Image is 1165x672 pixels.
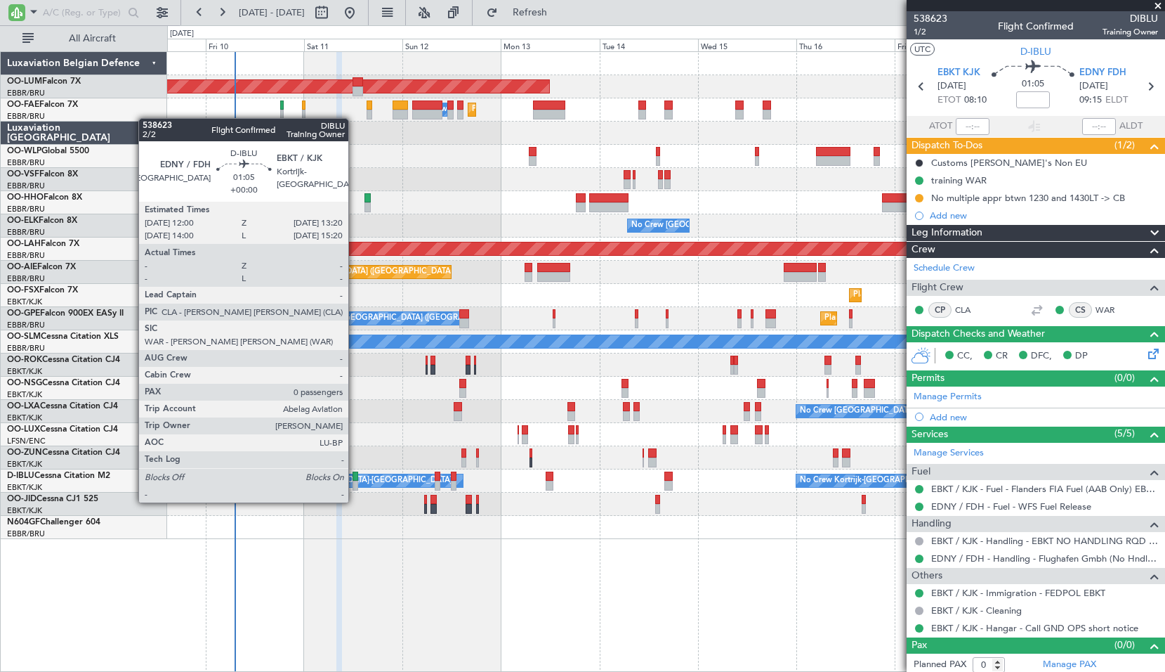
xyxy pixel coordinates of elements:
a: EBKT / KJK - Cleaning [931,605,1022,616]
div: CS [1069,302,1092,318]
div: Mon 13 [501,39,599,51]
a: EBKT / KJK - Fuel - Flanders FIA Fuel (AAB Only) EBKT / KJK [931,483,1158,495]
a: EBKT/KJK [7,389,42,400]
span: ATOT [929,119,952,134]
div: No multiple appr btwn 1230 and 1430LT -> CB [931,192,1125,204]
span: Crew [911,242,935,258]
div: Tue 14 [600,39,698,51]
span: ALDT [1119,119,1143,134]
a: EBBR/BRU [7,320,45,330]
a: OO-VSFFalcon 8X [7,170,78,179]
div: Sat 11 [304,39,402,51]
span: [DATE] [1079,79,1108,93]
a: OO-ZUNCessna Citation CJ4 [7,448,120,457]
span: CC, [957,349,973,363]
a: CLA [955,304,987,316]
span: OO-LXA [7,402,40,411]
a: EBKT / KJK - Hangar - Call GND OPS short notice [931,622,1138,634]
button: Refresh [480,1,564,24]
span: D-IBLU [7,472,34,480]
input: --:-- [956,118,989,135]
div: Fri 10 [206,39,304,51]
div: CP [928,302,952,318]
a: OO-FSXFalcon 7X [7,286,78,295]
span: Pax [911,638,927,654]
a: EBKT/KJK [7,505,42,516]
a: EBBR/BRU [7,529,45,539]
span: OO-VSF [7,170,39,179]
div: Wed 15 [698,39,796,51]
span: Dispatch To-Dos [911,138,982,154]
div: Thu 16 [796,39,895,51]
span: 08:10 [964,93,987,108]
span: Permits [911,370,944,387]
span: (5/5) [1114,426,1135,441]
a: OO-AIEFalcon 7X [7,263,76,271]
a: EBKT/KJK [7,366,42,377]
span: Leg Information [911,225,982,241]
div: Owner [GEOGRAPHIC_DATA]-[GEOGRAPHIC_DATA] [263,470,452,491]
a: OO-GPEFalcon 900EX EASy II [7,309,124,318]
span: EBKT KJK [937,66,980,80]
a: EBKT/KJK [7,297,42,307]
a: LFSN/ENC [7,436,46,446]
a: N604GFChallenger 604 [7,518,100,526]
label: Planned PAX [914,658,966,672]
a: EBBR/BRU [7,157,45,168]
span: Handling [911,516,952,532]
div: Add new [930,209,1158,221]
a: OO-ELKFalcon 8X [7,217,77,225]
div: Planned Maint Kortrijk-[GEOGRAPHIC_DATA] [853,285,1017,306]
span: All Aircraft [37,34,148,44]
a: OO-SLMCessna Citation XLS [7,332,119,341]
div: Planned Maint [GEOGRAPHIC_DATA] ([GEOGRAPHIC_DATA]) [234,261,455,283]
span: OO-ZUN [7,448,42,457]
a: EBBR/BRU [7,227,45,238]
a: EBBR/BRU [7,204,45,214]
span: (0/0) [1114,638,1135,652]
a: OO-LUXCessna Citation CJ4 [7,425,118,434]
span: ELDT [1105,93,1128,108]
span: (0/0) [1114,370,1135,385]
span: CR [996,349,1008,363]
a: EBKT / KJK - Immigration - FEDPOL EBKT [931,587,1105,599]
input: A/C (Reg. or Type) [43,2,124,23]
span: OO-LUM [7,77,42,86]
span: 538623 [914,11,947,26]
span: (1/2) [1114,138,1135,153]
div: Planned Maint [GEOGRAPHIC_DATA] ([GEOGRAPHIC_DATA] National) [824,308,1079,329]
div: Sun 12 [402,39,501,51]
span: OO-GPE [7,309,40,318]
span: OO-LUX [7,425,40,434]
div: Add new [930,411,1158,423]
div: Flight Confirmed [998,19,1074,34]
a: OO-ROKCessna Citation CJ4 [7,356,120,364]
a: EBBR/BRU [7,250,45,261]
span: Training Owner [1103,26,1158,38]
span: ETOT [937,93,961,108]
span: Dispatch Checks and Weather [911,326,1045,342]
a: WAR [1095,304,1127,316]
span: Refresh [501,8,560,18]
div: [DATE] [170,28,194,40]
div: No Crew [GEOGRAPHIC_DATA] ([GEOGRAPHIC_DATA] National) [631,215,867,236]
span: OO-WLP [7,147,41,155]
a: OO-NSGCessna Citation CJ4 [7,379,120,387]
span: DFC, [1031,349,1052,363]
a: EBBR/BRU [7,181,45,191]
a: EBBR/BRU [7,88,45,98]
span: Others [911,568,942,584]
a: EBBR/BRU [7,111,45,122]
a: OO-FAEFalcon 7X [7,101,78,109]
span: OO-ROK [7,356,42,364]
a: OO-JIDCessna CJ1 525 [7,495,98,503]
div: training WAR [931,174,987,186]
div: No Crew [GEOGRAPHIC_DATA] ([GEOGRAPHIC_DATA] National) [308,308,543,329]
a: OO-HHOFalcon 8X [7,193,82,202]
button: All Aircraft [15,27,152,50]
a: OO-LAHFalcon 7X [7,240,79,248]
div: No Crew [GEOGRAPHIC_DATA] ([GEOGRAPHIC_DATA] National) [800,401,1035,422]
span: Flight Crew [911,280,963,296]
a: EDNY / FDH - Handling - Flughafen Gmbh (No Hndlg/For Trng) EDNY / FDH [931,553,1158,564]
div: No Crew Kortrijk-[GEOGRAPHIC_DATA] [800,470,944,491]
